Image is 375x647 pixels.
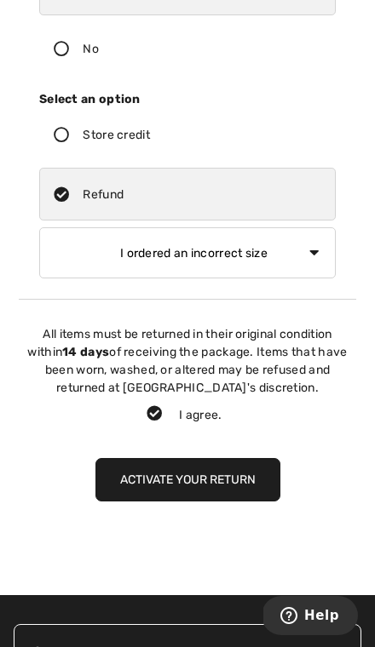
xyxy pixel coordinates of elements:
[83,126,150,144] div: Store credit
[39,22,336,75] label: No
[62,345,109,359] strong: 14 days
[95,458,280,501] button: Activate your return
[83,186,124,203] div: Refund
[39,90,336,108] div: Select an option
[27,325,348,397] div: All items must be returned in their original condition within of receiving the package. Items tha...
[133,405,241,424] label: I agree.
[263,596,358,638] iframe: Opens a widget where you can find more information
